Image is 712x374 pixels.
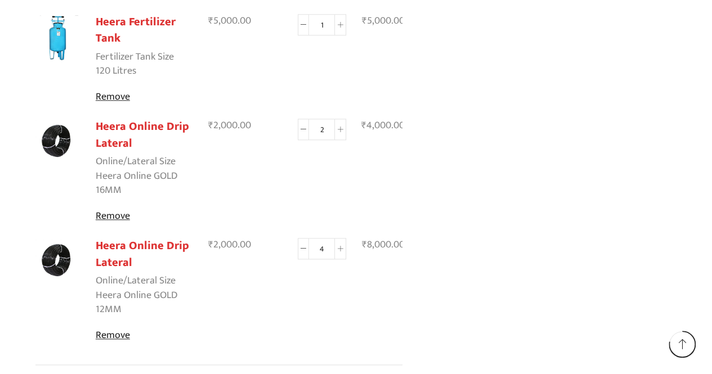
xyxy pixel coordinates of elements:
[309,119,334,140] input: Product quantity
[96,155,176,169] dt: Online/Lateral Size
[96,289,194,317] p: Heera Online GOLD 12MM
[35,15,80,60] img: Heera Fertilizer Tank
[208,117,251,134] bdi: 2,000.00
[309,238,334,259] input: Product quantity
[96,169,194,198] p: Heera Online GOLD 16MM
[208,236,251,253] bdi: 2,000.00
[361,236,404,253] bdi: 8,000.00
[96,274,176,289] dt: Online/Lateral Size
[35,120,80,165] img: Heera Online Drip Lateral
[361,117,366,134] span: ₹
[361,117,404,134] bdi: 4,000.00
[96,236,189,272] a: Heera Online Drip Lateral
[361,12,404,29] bdi: 5,000.00
[361,12,366,29] span: ₹
[96,117,189,152] a: Heera Online Drip Lateral
[208,12,251,29] bdi: 5,000.00
[208,117,213,134] span: ₹
[96,328,194,343] a: Remove
[96,12,176,48] a: Heera Fertilizer Tank
[96,209,194,224] a: Remove
[96,50,174,65] dt: Fertilizer Tank Size
[208,12,213,29] span: ₹
[35,239,80,284] img: Heera Online Drip Lateral
[96,90,194,105] a: Remove
[96,64,136,79] p: 120 Litres
[208,236,213,253] span: ₹
[361,236,366,253] span: ₹
[309,14,334,35] input: Product quantity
